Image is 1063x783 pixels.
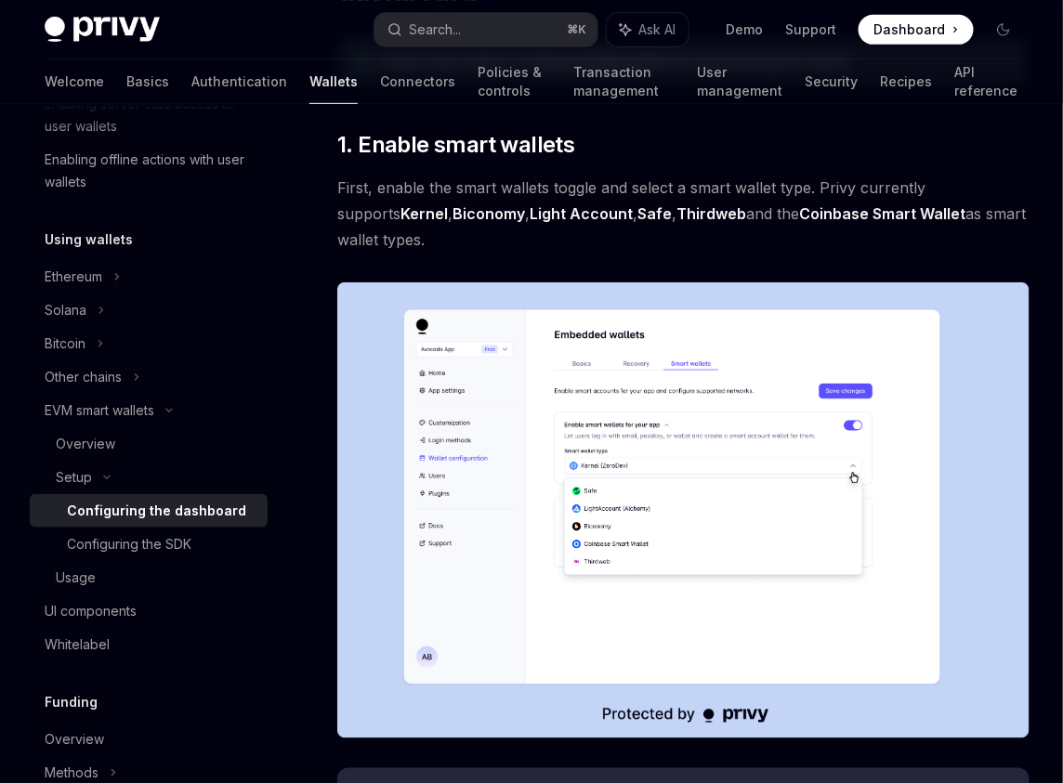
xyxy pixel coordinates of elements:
a: Welcome [45,59,104,104]
img: Sample enable smart wallets [337,282,1030,738]
h5: Using wallets [45,228,133,251]
div: Overview [56,433,115,455]
a: Recipes [880,59,932,104]
a: Overview [30,427,268,461]
a: Configuring the dashboard [30,494,268,528]
a: Thirdweb [676,204,746,224]
span: 1. Enable smart wallets [337,130,574,160]
div: Other chains [45,366,122,388]
div: EVM smart wallets [45,399,154,422]
a: Safe [637,204,672,224]
a: UI components [30,594,268,628]
button: Search...⌘K [374,13,598,46]
div: Whitelabel [45,633,110,656]
a: Basics [126,59,169,104]
span: Dashboard [873,20,945,39]
a: Wallets [309,59,358,104]
a: Usage [30,561,268,594]
a: Demo [726,20,763,39]
a: Coinbase Smart Wallet [799,204,965,224]
div: Enabling offline actions with user wallets [45,149,256,193]
a: Dashboard [859,15,974,45]
a: Transaction management [573,59,675,104]
span: ⌘ K [567,22,586,37]
span: First, enable the smart wallets toggle and select a smart wallet type. Privy currently supports ,... [337,175,1030,253]
a: Kernel [400,204,448,224]
span: Ask AI [638,20,676,39]
a: Policies & controls [478,59,551,104]
a: Support [785,20,836,39]
div: Configuring the SDK [67,533,191,555]
div: Search... [410,19,462,41]
div: Ethereum [45,266,102,288]
button: Ask AI [607,13,689,46]
img: dark logo [45,17,160,43]
div: Solana [45,299,86,321]
a: Connectors [380,59,455,104]
a: Biconomy [453,204,525,224]
a: Whitelabel [30,628,268,661]
a: Light Account [530,204,633,224]
div: Setup [56,466,92,489]
a: Overview [30,723,268,756]
div: Configuring the dashboard [67,500,246,522]
a: Enabling offline actions with user wallets [30,143,268,199]
h5: Funding [45,691,98,713]
div: Bitcoin [45,333,85,355]
div: Usage [56,567,96,589]
div: Overview [45,728,104,750]
a: API reference [954,59,1018,104]
button: Toggle dark mode [989,15,1018,45]
a: User management [697,59,782,104]
a: Authentication [191,59,287,104]
a: Configuring the SDK [30,528,268,561]
div: UI components [45,600,137,622]
a: Security [805,59,858,104]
